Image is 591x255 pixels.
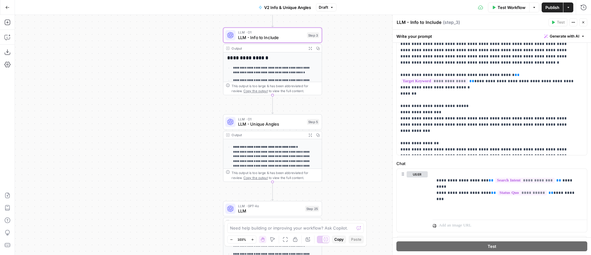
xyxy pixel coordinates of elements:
[255,2,315,12] button: V2 Info & Unique Angles
[243,176,268,180] span: Copy the output
[264,4,311,11] span: V2 Info & Unique Angles
[550,34,579,39] span: Generate with AI
[542,2,563,12] button: Publish
[488,243,496,249] span: Test
[243,89,268,93] span: Copy the output
[498,4,526,11] span: Test Workflow
[351,237,361,242] span: Paste
[545,4,559,11] span: Publish
[272,8,273,27] g: Edge from start to step_3
[548,18,567,26] button: Test
[232,46,304,51] div: Output
[488,2,529,12] button: Test Workflow
[232,132,304,137] div: Output
[238,30,305,35] span: LLM · O1
[332,235,346,244] button: Copy
[397,19,441,25] textarea: LLM - Info to Include
[238,203,303,208] span: LLM · GPT-4o
[307,119,319,125] div: Step 5
[407,171,428,177] button: user
[237,237,246,242] span: 103%
[238,121,305,127] span: LLM - Unique Angles
[305,206,319,212] div: Step 25
[393,30,591,42] div: Write your prompt
[396,160,587,167] label: Chat
[349,235,364,244] button: Paste
[238,208,303,214] span: LLM
[232,83,319,94] div: This output is too large & has been abbreviated for review. to view the full content.
[316,3,336,11] button: Draft
[396,241,587,251] button: Test
[443,19,460,25] span: ( step_3 )
[397,169,428,232] div: user
[319,5,328,10] span: Draft
[272,182,273,200] g: Edge from step_5 to step_25
[232,170,319,180] div: This output is too large & has been abbreviated for review. to view the full content.
[334,237,344,242] span: Copy
[307,32,319,38] div: Step 3
[542,32,587,40] button: Generate with AI
[238,34,305,41] span: LLM - Info to Include
[232,219,304,224] div: Output
[557,20,565,25] span: Test
[272,95,273,114] g: Edge from step_3 to step_5
[238,117,305,122] span: LLM · O1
